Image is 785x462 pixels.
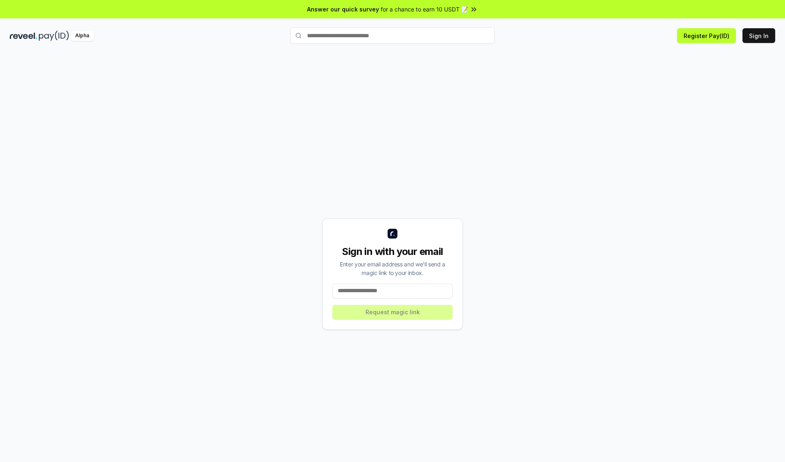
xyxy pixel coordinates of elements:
img: reveel_dark [10,31,37,41]
div: Alpha [71,31,94,41]
div: Enter your email address and we’ll send a magic link to your inbox. [332,260,453,277]
img: logo_small [388,229,397,239]
span: for a chance to earn 10 USDT 📝 [381,5,468,14]
button: Register Pay(ID) [677,28,736,43]
div: Sign in with your email [332,245,453,258]
span: Answer our quick survey [307,5,379,14]
button: Sign In [742,28,775,43]
img: pay_id [39,31,69,41]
